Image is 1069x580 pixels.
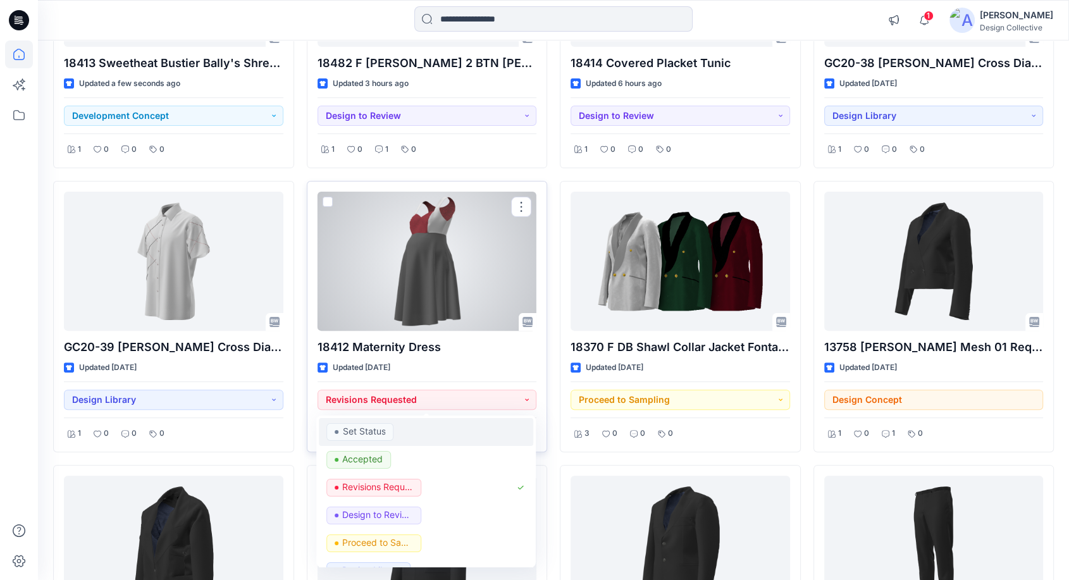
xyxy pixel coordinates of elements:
[980,23,1053,32] div: Design Collective
[838,427,841,440] p: 1
[104,427,109,440] p: 0
[949,8,975,33] img: avatar
[357,143,362,156] p: 0
[864,143,869,156] p: 0
[612,427,617,440] p: 0
[318,54,537,72] p: 18482 F [PERSON_NAME] 2 BTN [PERSON_NAME]
[331,143,335,156] p: 1
[586,77,662,90] p: Updated 6 hours ago
[342,562,402,578] p: Design Library
[342,506,413,522] p: Design to Review
[638,143,643,156] p: 0
[318,338,537,356] p: 18412 Maternity Dress
[980,8,1053,23] div: [PERSON_NAME]
[918,427,923,440] p: 0
[666,143,671,156] p: 0
[333,361,390,374] p: Updated [DATE]
[571,338,790,356] p: 18370 F DB Shawl Collar Jacket Fontainebleau LV
[824,338,1044,356] p: 13758 [PERSON_NAME] Mesh 01 Request
[79,77,180,90] p: Updated a few seconds ago
[64,54,283,72] p: 18413 Sweetheat Bustier Bally's Shreveport
[159,427,164,440] p: 0
[385,143,388,156] p: 1
[584,427,590,440] p: 3
[839,77,897,90] p: Updated [DATE]
[79,361,137,374] p: Updated [DATE]
[64,192,283,331] a: GC20-39 SS Criss Cross Diamond Details Modern Shirt
[132,427,137,440] p: 0
[342,478,413,495] p: Revisions Requested
[668,427,673,440] p: 0
[586,361,643,374] p: Updated [DATE]
[333,77,409,90] p: Updated 3 hours ago
[318,192,537,331] a: 18412 Maternity Dress
[584,143,588,156] p: 1
[342,534,413,550] p: Proceed to Sampling
[159,143,164,156] p: 0
[64,338,283,356] p: GC20-39 [PERSON_NAME] Cross Diamond Details Modern Shirt
[839,361,897,374] p: Updated [DATE]
[571,192,790,331] a: 18370 F DB Shawl Collar Jacket Fontainebleau LV
[892,427,895,440] p: 1
[571,54,790,72] p: 18414 Covered Placket Tunic
[411,143,416,156] p: 0
[892,143,897,156] p: 0
[924,11,934,21] span: 1
[640,427,645,440] p: 0
[342,450,383,467] p: Accepted
[864,427,869,440] p: 0
[838,143,841,156] p: 1
[342,423,385,439] p: Set Status
[104,143,109,156] p: 0
[78,143,81,156] p: 1
[824,54,1044,72] p: GC20-38 [PERSON_NAME] Cross Diamond Shirt
[824,192,1044,331] a: 13758 Missy Blazer Mesh 01 Request
[132,143,137,156] p: 0
[78,427,81,440] p: 1
[610,143,615,156] p: 0
[920,143,925,156] p: 0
